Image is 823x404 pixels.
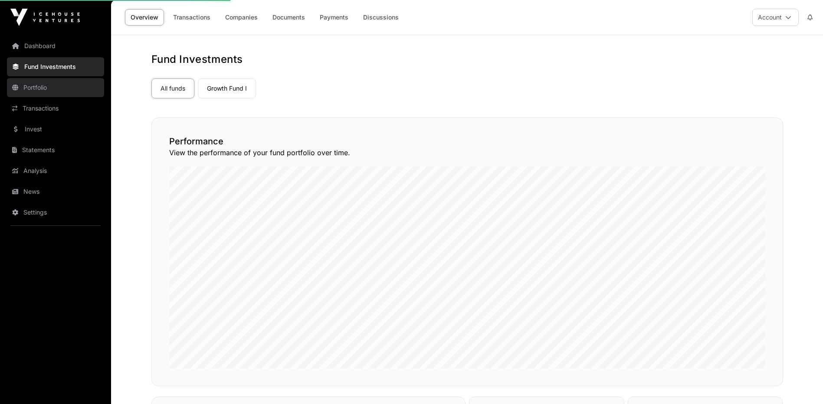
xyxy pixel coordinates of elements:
[7,182,104,201] a: News
[7,140,104,160] a: Statements
[151,52,783,66] h1: Fund Investments
[7,36,104,55] a: Dashboard
[169,135,765,147] h2: Performance
[169,147,765,158] p: View the performance of your fund portfolio over time.
[7,78,104,97] a: Portfolio
[10,9,80,26] img: Icehouse Ventures Logo
[198,78,256,98] a: Growth Fund I
[357,9,404,26] a: Discussions
[7,203,104,222] a: Settings
[752,9,799,26] button: Account
[7,161,104,180] a: Analysis
[167,9,216,26] a: Transactions
[7,57,104,76] a: Fund Investments
[220,9,263,26] a: Companies
[7,120,104,139] a: Invest
[125,9,164,26] a: Overview
[7,99,104,118] a: Transactions
[780,362,823,404] iframe: Chat Widget
[151,78,194,98] a: All funds
[314,9,354,26] a: Payments
[267,9,311,26] a: Documents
